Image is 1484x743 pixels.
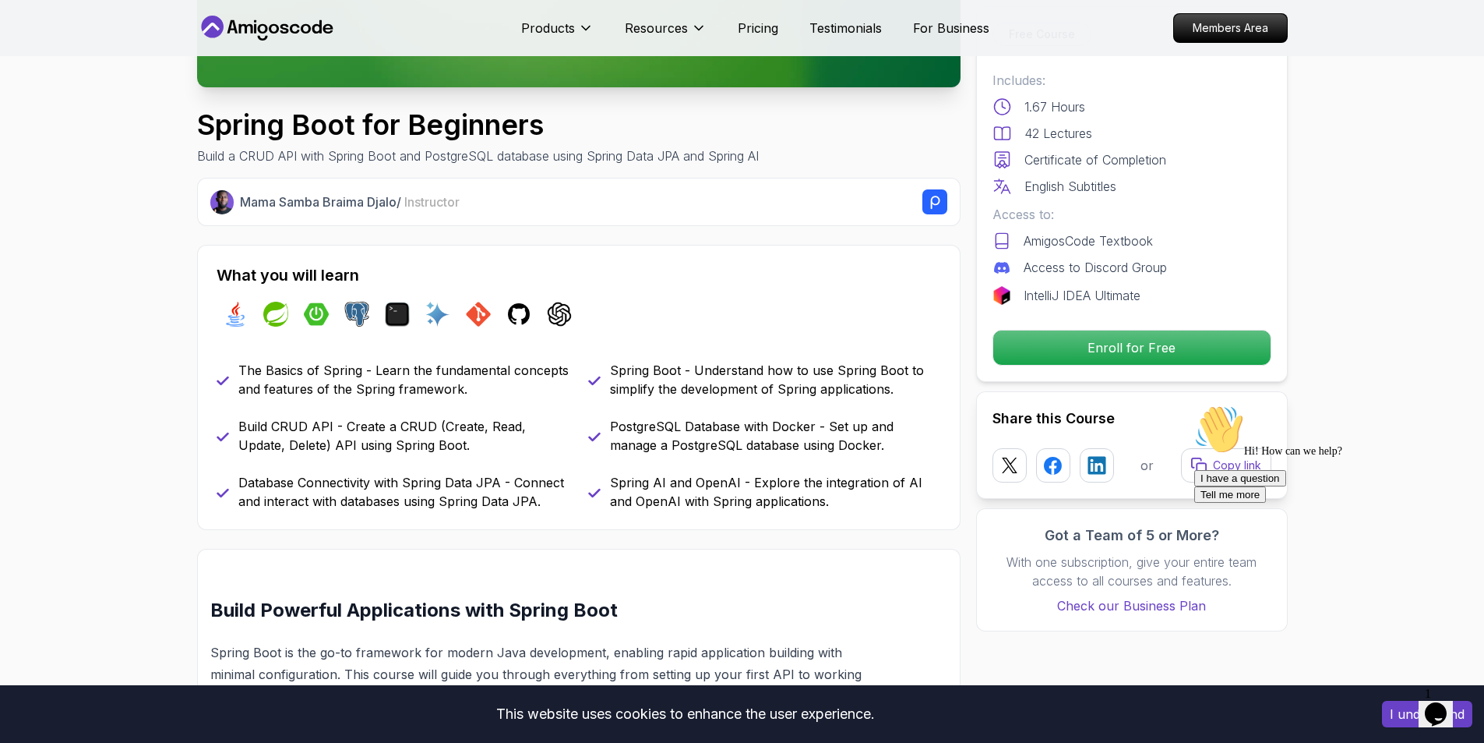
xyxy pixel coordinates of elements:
[197,147,759,165] p: Build a CRUD API with Spring Boot and PostgreSQL database using Spring Data JPA and Spring AI
[992,205,1271,224] p: Access to:
[210,642,873,707] p: Spring Boot is the go-to framework for modern Java development, enabling rapid application buildi...
[344,302,369,327] img: postgres logo
[1181,448,1271,483] button: Copy link
[992,330,1271,366] button: Enroll for Free
[521,19,594,50] button: Products
[506,302,531,327] img: github logo
[6,6,56,56] img: :wave:
[610,361,941,398] p: Spring Boot - Understand how to use Spring Boot to simplify the development of Spring applications.
[210,190,234,214] img: Nelson Djalo
[547,302,572,327] img: chatgpt logo
[913,19,989,37] a: For Business
[197,109,759,140] h1: Spring Boot for Beginners
[404,194,460,210] span: Instructor
[1024,258,1167,277] p: Access to Discord Group
[1024,232,1153,250] p: AmigosCode Textbook
[1024,286,1140,305] p: IntelliJ IDEA Ultimate
[521,19,575,37] p: Products
[1024,150,1166,169] p: Certificate of Completion
[625,19,707,50] button: Resources
[385,302,410,327] img: terminal logo
[304,302,329,327] img: spring-boot logo
[238,473,569,511] p: Database Connectivity with Spring Data JPA - Connect and interact with databases using Spring Dat...
[12,697,1359,731] div: This website uses cookies to enhance the user experience.
[238,361,569,398] p: The Basics of Spring - Learn the fundamental concepts and features of the Spring framework.
[466,302,491,327] img: git logo
[1024,124,1092,143] p: 42 Lectures
[240,193,460,211] p: Mama Samba Braima Djalo /
[1174,14,1287,42] p: Members Area
[210,598,873,623] h2: Build Powerful Applications with Spring Boot
[610,473,941,511] p: Spring AI and OpenAI - Explore the integration of AI and OpenAI with Spring applications.
[992,286,1011,305] img: jetbrains logo
[238,417,569,455] p: Build CRUD API - Create a CRUD (Create, Read, Update, Delete) API using Spring Boot.
[263,302,288,327] img: spring logo
[809,19,882,37] a: Testimonials
[992,596,1271,615] a: Check our Business Plan
[6,47,154,58] span: Hi! How can we help?
[625,19,688,37] p: Resources
[992,71,1271,90] p: Includes:
[610,417,941,455] p: PostgreSQL Database with Docker - Set up and manage a PostgreSQL database using Docker.
[223,302,248,327] img: java logo
[1173,13,1288,43] a: Members Area
[1024,97,1085,116] p: 1.67 Hours
[738,19,778,37] a: Pricing
[993,331,1271,365] p: Enroll for Free
[992,408,1271,430] h2: Share this Course
[6,88,78,104] button: Tell me more
[1382,701,1472,727] button: Accept cookies
[1188,398,1468,673] iframe: chat widget
[1140,456,1154,475] p: or
[6,6,287,104] div: 👋Hi! How can we help?I have a questionTell me more
[6,72,98,88] button: I have a question
[1024,177,1116,196] p: English Subtitles
[425,302,450,327] img: ai logo
[217,264,941,286] h2: What you will learn
[1419,681,1468,727] iframe: chat widget
[992,525,1271,547] h3: Got a Team of 5 or More?
[992,553,1271,590] p: With one subscription, give your entire team access to all courses and features.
